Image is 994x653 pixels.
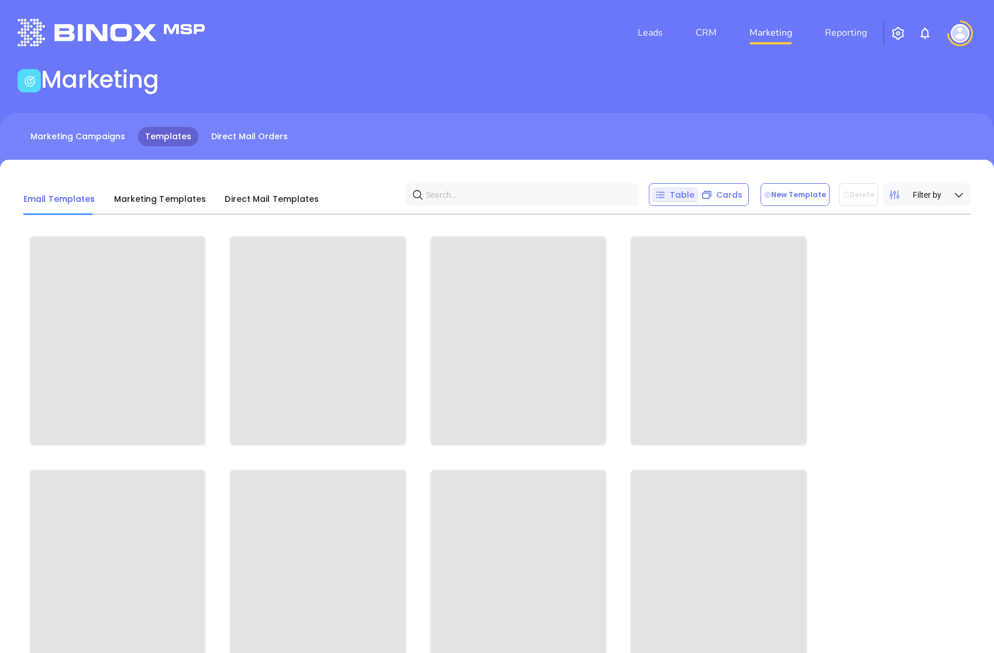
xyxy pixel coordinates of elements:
button: Delete [839,183,878,206]
a: Reporting [820,21,872,44]
span: Filter by [913,188,941,201]
img: logo [18,19,205,46]
a: CRM [691,21,721,44]
div: Table [652,187,698,202]
div: Cards [698,187,746,202]
img: user [951,24,969,43]
h1: Marketing [41,66,159,94]
img: iconNotification [918,26,932,40]
a: Direct Mail Orders [204,127,295,146]
button: New Template [761,183,830,206]
span: Direct Mail Templates [225,193,319,205]
span: Email Templates [23,193,95,205]
a: Marketing Campaigns [23,127,132,146]
a: Templates [138,127,198,146]
img: iconSetting [891,26,905,40]
input: Search… [426,185,624,204]
a: Leads [633,21,668,44]
a: Marketing [745,21,797,44]
span: Marketing Templates [114,193,207,205]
